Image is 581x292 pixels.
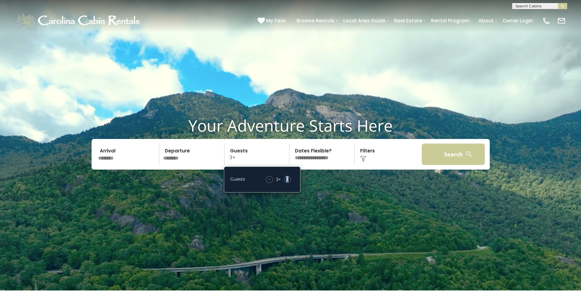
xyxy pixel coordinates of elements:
[5,116,576,135] h1: Your Adventure Starts Here
[258,17,287,25] a: My Favs
[293,15,338,26] a: Browse Rentals
[500,15,536,26] a: Owner Login
[428,15,473,26] a: Rental Program
[557,17,566,25] img: mail-regular-white.png
[226,144,289,165] p: 3+
[391,15,425,26] a: Real Estate
[465,150,473,158] img: search-regular-white.png
[542,17,551,25] img: phone-regular-white.png
[475,15,497,26] a: About
[269,176,270,182] span: -
[15,12,142,30] img: White-1-1-2.png
[276,176,278,182] div: 3
[422,144,485,165] button: Search
[340,15,388,26] a: Local Area Guide
[286,176,289,182] span: +
[230,177,245,182] h5: Guests
[360,156,366,162] img: filter--v1.png
[266,17,286,24] span: My Favs
[263,176,294,183] div: +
